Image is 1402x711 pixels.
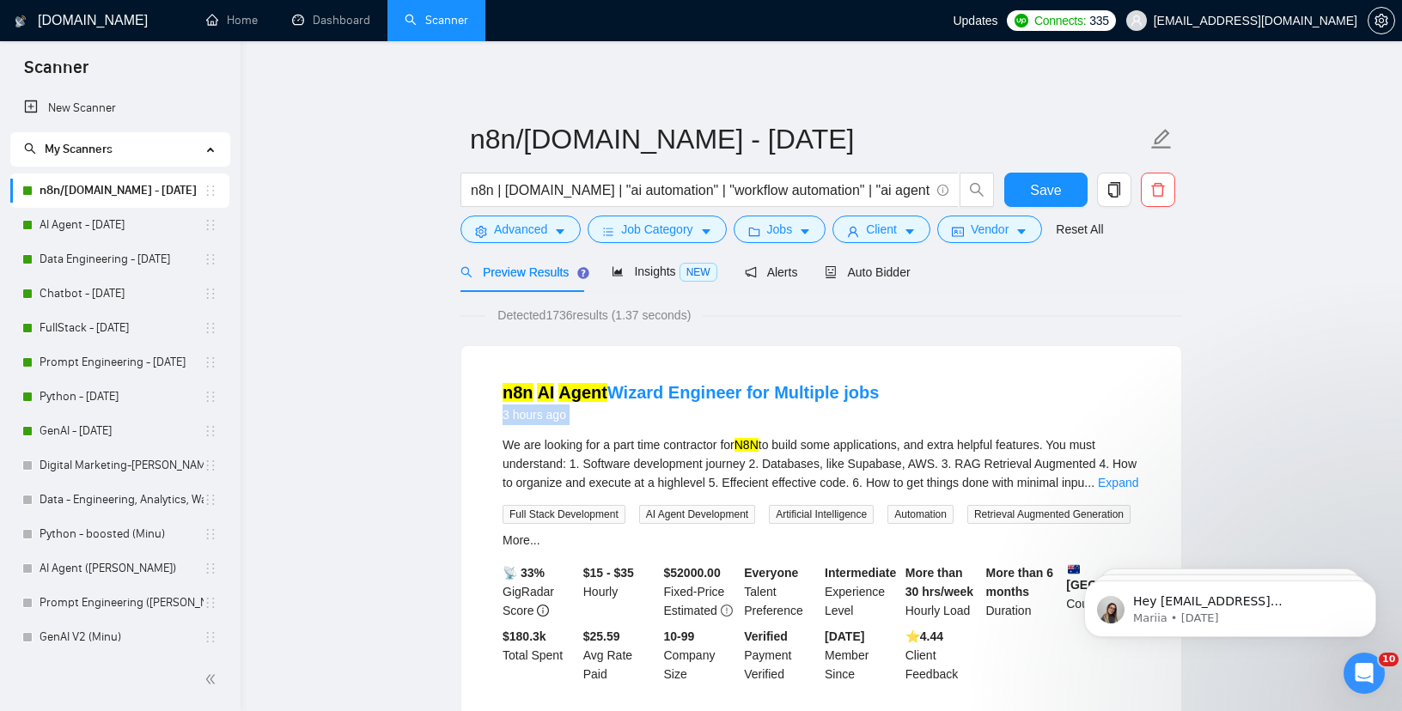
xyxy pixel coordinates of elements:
[1131,15,1143,27] span: user
[204,493,217,507] span: holder
[1368,14,1395,27] a: setting
[905,629,943,643] b: ⭐️ 4.44
[204,630,217,644] span: holder
[537,605,549,617] span: info-circle
[204,671,222,688] span: double-left
[503,383,533,402] mark: n8n
[1015,14,1028,27] img: upwork-logo.png
[204,355,217,369] span: holder
[661,627,741,684] div: Company Size
[40,242,204,276] a: Data Engineering - [DATE]
[10,551,229,586] li: AI Agent (Aswathi)
[1015,225,1027,238] span: caret-down
[1030,179,1061,201] span: Save
[503,533,540,547] a: More...
[986,566,1054,599] b: More than 6 months
[494,220,547,239] span: Advanced
[1056,220,1103,239] a: Reset All
[799,225,811,238] span: caret-down
[10,380,229,414] li: Python - June 2025
[10,483,229,517] li: Data - Engineering, Analytics, Warehousing - Final (Minu)
[664,629,695,643] b: 10-99
[734,216,826,243] button: folderJobscaret-down
[204,184,217,197] span: holder
[292,13,370,27] a: dashboardDashboard
[503,435,1140,492] div: We are looking for a part time contractor for to build some applications, and extra helpful featu...
[10,345,229,380] li: Prompt Engineering - June 2025
[10,208,229,242] li: AI Agent - June 2025
[1368,14,1394,27] span: setting
[902,627,983,684] div: Client Feedback
[960,173,994,207] button: search
[40,414,204,448] a: GenAI - [DATE]
[503,566,545,580] b: 📡 33%
[470,118,1147,161] input: Scanner name...
[460,266,472,278] span: search
[24,142,113,156] span: My Scanners
[10,620,229,654] li: GenAI V2 (Minu)
[971,220,1009,239] span: Vendor
[10,517,229,551] li: Python - boosted (Minu)
[503,383,879,402] a: n8n AI AgentWizard Engineer for Multiple jobs
[1344,653,1385,694] iframe: Intercom live chat
[612,264,716,278] span: Insights
[24,143,36,155] span: search
[1004,173,1088,207] button: Save
[602,225,614,238] span: bars
[40,551,204,586] a: AI Agent ([PERSON_NAME])
[40,208,204,242] a: AI Agent - [DATE]
[485,306,703,325] span: Detected 1736 results (1.37 seconds)
[661,563,741,620] div: Fixed-Price
[475,225,487,238] span: setting
[612,265,624,277] span: area-chart
[639,505,755,524] span: AI Agent Development
[499,627,580,684] div: Total Spent
[1089,11,1108,30] span: 335
[887,505,954,524] span: Automation
[40,517,204,551] a: Python - boosted (Minu)
[471,179,930,201] input: Search Freelance Jobs...
[767,220,793,239] span: Jobs
[821,627,902,684] div: Member Since
[1150,128,1173,150] span: edit
[904,225,916,238] span: caret-down
[40,448,204,483] a: Digital Marketing-[PERSON_NAME]
[748,225,760,238] span: folder
[10,242,229,276] li: Data Engineering - June 2025
[580,563,661,620] div: Hourly
[1098,476,1138,489] a: Expand
[1141,173,1175,207] button: delete
[204,287,217,301] span: holder
[10,311,229,345] li: FullStack - June 2025
[460,265,584,279] span: Preview Results
[10,586,229,620] li: Prompt Engineering (Aswathi)
[1368,7,1395,34] button: setting
[847,225,859,238] span: user
[721,605,733,617] span: exclamation-circle
[952,225,964,238] span: idcard
[664,604,717,617] span: Estimated
[10,276,229,311] li: Chatbot - June 2025
[953,14,997,27] span: Updates
[621,220,692,239] span: Job Category
[558,383,607,402] mark: Agent
[744,566,798,580] b: Everyone
[554,225,566,238] span: caret-down
[45,142,113,156] span: My Scanners
[905,566,973,599] b: More than 30 hrs/week
[40,586,204,620] a: Prompt Engineering ([PERSON_NAME])
[40,345,204,380] a: Prompt Engineering - [DATE]
[204,527,217,541] span: holder
[902,563,983,620] div: Hourly Load
[588,216,726,243] button: barsJob Categorycaret-down
[744,629,788,643] b: Verified
[583,566,634,580] b: $15 - $35
[825,266,837,278] span: robot
[204,424,217,438] span: holder
[206,13,258,27] a: homeHome
[700,225,712,238] span: caret-down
